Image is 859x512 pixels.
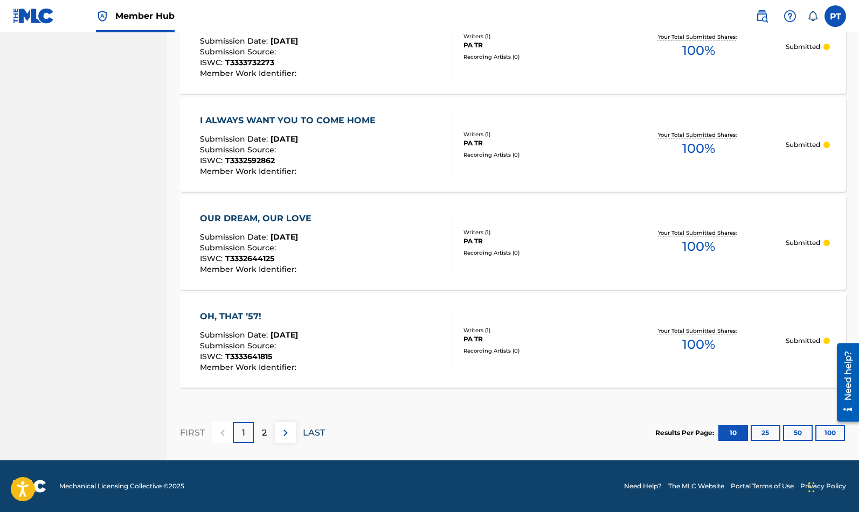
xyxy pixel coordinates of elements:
span: Member Work Identifier : [200,362,299,372]
span: T3333732273 [225,58,274,67]
div: Recording Artists ( 0 ) [463,151,612,159]
iframe: Resource Center [829,338,859,427]
span: Member Work Identifier : [200,264,299,274]
span: ISWC : [200,58,225,67]
span: T3332644125 [225,254,274,263]
div: OH, THAT ’57! [200,310,299,323]
a: Need Help? [624,481,662,491]
div: User Menu [825,5,846,27]
a: Privacy Policy [800,481,846,491]
span: Submission Date : [200,232,271,242]
img: help [784,10,796,23]
div: I ALWAYS WANT YOU TO COME HOME [200,114,381,127]
span: ISWC : [200,352,225,361]
div: Writers ( 1 ) [463,228,612,236]
span: Member Hub [115,10,175,22]
iframe: Chat Widget [805,460,859,512]
span: ISWC : [200,254,225,263]
a: Public Search [751,5,773,27]
span: [DATE] [271,36,298,46]
p: Your Total Submitted Shares: [658,33,739,41]
span: 100 % [682,335,715,354]
div: Drag [808,471,815,503]
p: Submitted [786,238,820,248]
span: 100 % [682,237,715,256]
p: Submitted [786,140,820,150]
span: Member Work Identifier : [200,68,299,78]
span: Submission Source : [200,145,279,155]
a: The MLC Website [668,481,724,491]
a: I ALWAYS WANT YOU TO COME HOMESubmission Date:[DATE]Submission Source:ISWC:T3332592862Member Work... [180,97,846,192]
img: MLC Logo [13,8,54,24]
div: OUR DREAM, OUR LOVE [200,212,317,225]
span: Submission Source : [200,47,279,57]
div: PA TR [463,138,612,148]
div: Recording Artists ( 0 ) [463,347,612,355]
span: [DATE] [271,232,298,242]
p: LAST [303,426,325,439]
img: logo [13,480,46,493]
div: Writers ( 1 ) [463,326,612,334]
span: Submission Date : [200,36,271,46]
p: Your Total Submitted Shares: [658,229,739,237]
span: Member Work Identifier : [200,166,299,176]
p: Your Total Submitted Shares: [658,327,739,335]
span: Submission Source : [200,243,279,253]
div: PA TR [463,334,612,344]
div: Notifications [807,11,818,22]
span: ISWC : [200,156,225,165]
img: right [279,426,292,439]
div: PA TR [463,40,612,50]
a: OUR DREAM, OUR LOVESubmission Date:[DATE]Submission Source:ISWC:T3332644125Member Work Identifier... [180,195,846,290]
span: 100 % [682,41,715,60]
img: Top Rightsholder [96,10,109,23]
div: Writers ( 1 ) [463,32,612,40]
span: Submission Date : [200,330,271,340]
p: 1 [242,426,245,439]
a: Portal Terms of Use [731,481,794,491]
button: 100 [815,425,845,441]
p: Submitted [786,336,820,346]
span: T3333641815 [225,352,272,361]
div: Writers ( 1 ) [463,130,612,138]
span: 100 % [682,139,715,158]
div: PA TR [463,236,612,246]
div: Recording Artists ( 0 ) [463,249,612,257]
p: Submitted [786,42,820,52]
p: 2 [262,426,267,439]
div: Recording Artists ( 0 ) [463,53,612,61]
p: FIRST [180,426,205,439]
span: Submission Date : [200,134,271,144]
button: 10 [718,425,748,441]
button: 25 [751,425,780,441]
span: [DATE] [271,330,298,340]
span: Submission Source : [200,341,279,350]
p: Results Per Page: [655,428,717,438]
span: T3332592862 [225,156,275,165]
button: 50 [783,425,813,441]
div: Help [779,5,801,27]
a: OH, THAT ’57!Submission Date:[DATE]Submission Source:ISWC:T3333641815Member Work Identifier:Write... [180,293,846,388]
span: [DATE] [271,134,298,144]
img: search [756,10,768,23]
p: Your Total Submitted Shares: [658,131,739,139]
span: Mechanical Licensing Collective © 2025 [59,481,184,491]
